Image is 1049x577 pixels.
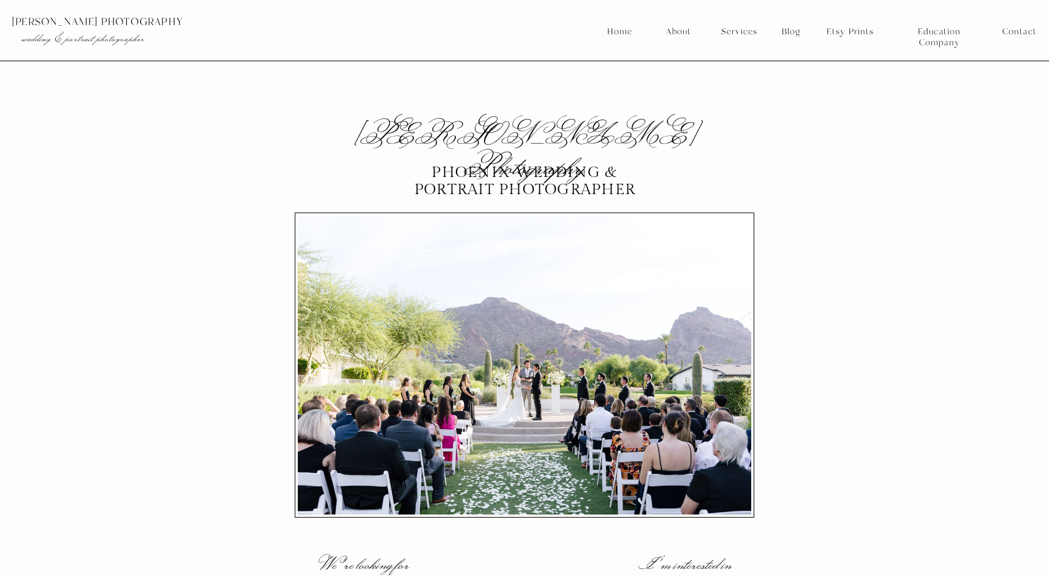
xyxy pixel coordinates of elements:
a: Etsy Prints [822,26,878,37]
a: Blog [778,26,805,37]
a: Education Company [897,26,982,37]
p: Phoenix Wedding & portrait photographer [408,164,642,198]
p: wedding & portrait photographer [21,32,308,45]
p: We're looking for [297,556,433,573]
p: I'm interested in [617,556,754,573]
p: [PERSON_NAME] photography [12,17,333,28]
a: About [662,26,694,37]
h2: [PERSON_NAME] Photography [318,121,732,150]
a: Contact [1002,26,1036,37]
a: Services [716,26,762,37]
a: Home [607,26,633,37]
